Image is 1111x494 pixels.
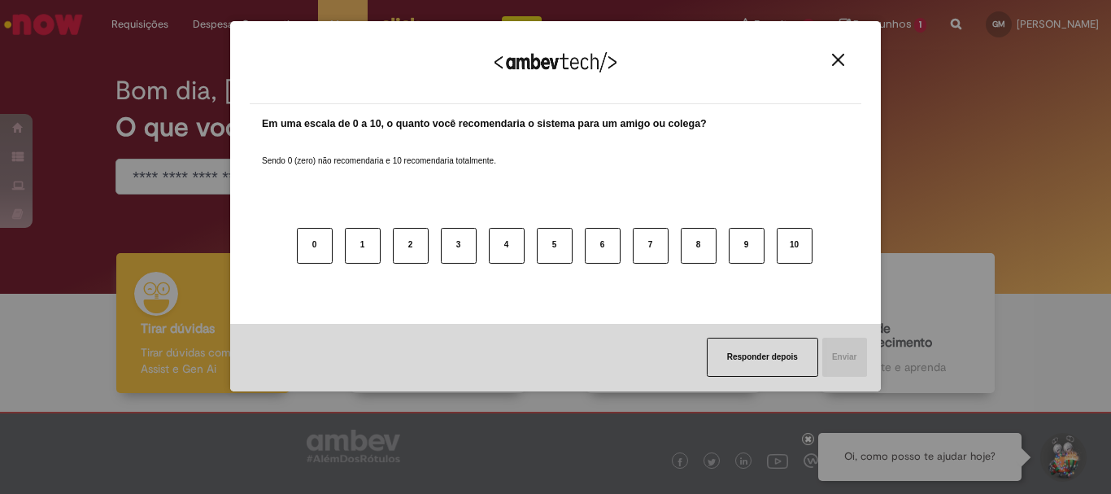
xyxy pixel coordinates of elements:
[262,116,707,132] label: Em uma escala de 0 a 10, o quanto você recomendaria o sistema para um amigo ou colega?
[489,228,525,264] button: 4
[495,52,616,72] img: Logo Ambevtech
[832,54,844,66] img: Close
[827,53,849,67] button: Close
[681,228,717,264] button: 8
[393,228,429,264] button: 2
[441,228,477,264] button: 3
[633,228,669,264] button: 7
[777,228,813,264] button: 10
[345,228,381,264] button: 1
[585,228,621,264] button: 6
[297,228,333,264] button: 0
[729,228,765,264] button: 9
[707,338,818,377] button: Responder depois
[262,136,496,167] label: Sendo 0 (zero) não recomendaria e 10 recomendaria totalmente.
[537,228,573,264] button: 5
